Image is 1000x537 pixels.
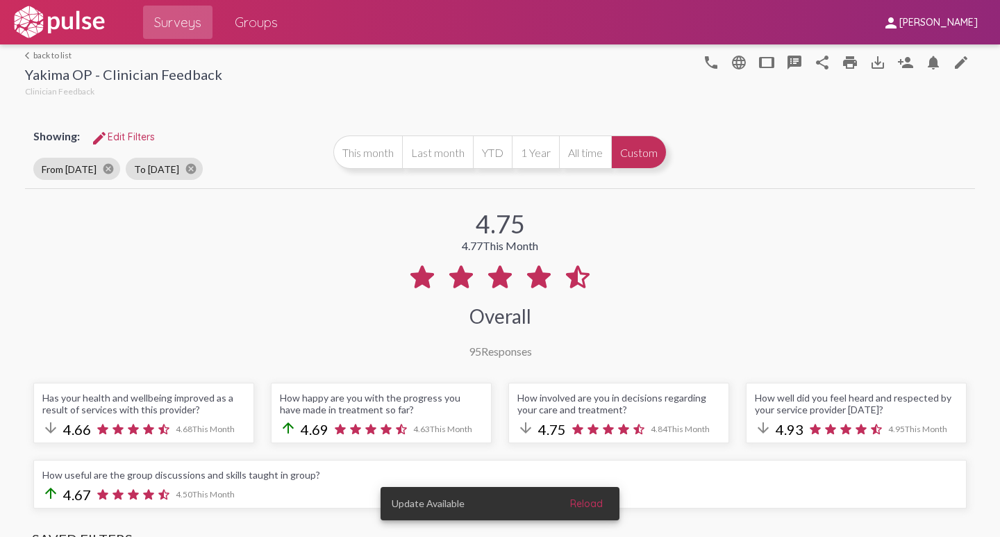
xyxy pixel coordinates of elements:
[392,497,465,511] span: Update Available
[836,48,864,76] a: print
[126,158,203,180] mat-chip: To [DATE]
[517,392,720,415] div: How involved are you in decisions regarding your care and treatment?
[814,54,831,71] mat-icon: Share
[755,420,772,436] mat-icon: arrow_downward
[469,345,481,358] span: 95
[842,54,858,71] mat-icon: print
[869,54,886,71] mat-icon: Download
[430,424,472,434] span: This Month
[192,424,235,434] span: This Month
[33,158,120,180] mat-chip: From [DATE]
[808,48,836,76] button: Share
[753,48,781,76] button: tablet
[154,10,201,35] span: Surveys
[469,304,531,328] div: Overall
[462,239,538,252] div: 4.77
[483,239,538,252] span: This Month
[301,421,328,438] span: 4.69
[192,489,235,499] span: This Month
[80,124,166,149] button: Edit FiltersEdit Filters
[651,424,710,434] span: 4.84
[402,135,473,169] button: Last month
[776,421,803,438] span: 4.93
[280,420,297,436] mat-icon: arrow_upward
[538,421,566,438] span: 4.75
[25,51,33,60] mat-icon: arrow_back_ios
[925,54,942,71] mat-icon: Bell
[42,420,59,436] mat-icon: arrow_downward
[102,163,115,175] mat-icon: cancel
[864,48,892,76] button: Download
[476,208,525,239] div: 4.75
[517,420,534,436] mat-icon: arrow_downward
[883,15,899,31] mat-icon: person
[469,345,532,358] div: Responses
[25,66,222,86] div: Yakima OP - Clinician Feedback
[143,6,212,39] a: Surveys
[703,54,719,71] mat-icon: language
[63,486,91,503] span: 4.67
[755,392,958,415] div: How well did you feel heard and respected by your service provider [DATE]?
[473,135,512,169] button: YTD
[224,6,289,39] a: Groups
[667,424,710,434] span: This Month
[697,48,725,76] button: language
[758,54,775,71] mat-icon: tablet
[725,48,753,76] button: language
[897,54,914,71] mat-icon: Person
[888,424,947,434] span: 4.95
[947,48,975,76] a: language
[25,86,94,97] span: Clinician Feedback
[559,135,611,169] button: All time
[919,48,947,76] button: Bell
[953,54,969,71] mat-icon: language
[280,392,483,415] div: How happy are you with the progress you have made in treatment so far?
[611,135,667,169] button: Custom
[559,491,614,516] button: Reload
[176,489,235,499] span: 4.50
[235,10,278,35] span: Groups
[42,469,958,481] div: How useful are the group discussions and skills taught in group?
[42,485,59,502] mat-icon: arrow_upward
[63,421,91,438] span: 4.66
[512,135,559,169] button: 1 Year
[42,392,245,415] div: Has your health and wellbeing improved as a result of services with this provider?
[899,17,978,29] span: [PERSON_NAME]
[33,129,80,142] span: Showing:
[91,130,108,147] mat-icon: Edit Filters
[11,5,107,40] img: white-logo.svg
[781,48,808,76] button: speaker_notes
[731,54,747,71] mat-icon: language
[91,131,155,143] span: Edit Filters
[25,50,222,60] a: back to list
[185,163,197,175] mat-icon: cancel
[176,424,235,434] span: 4.68
[786,54,803,71] mat-icon: speaker_notes
[570,497,603,510] span: Reload
[872,9,989,35] button: [PERSON_NAME]
[333,135,402,169] button: This month
[905,424,947,434] span: This Month
[413,424,472,434] span: 4.63
[892,48,919,76] button: Person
